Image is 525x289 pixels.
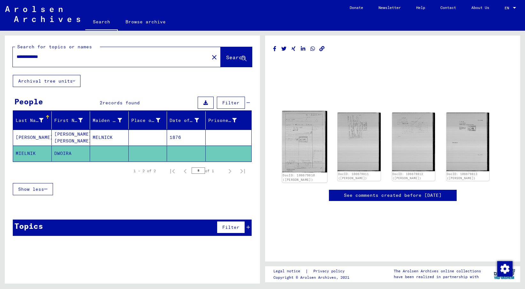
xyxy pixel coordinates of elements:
[54,117,83,124] div: First Name
[273,268,352,275] div: |
[226,54,245,60] span: Search
[90,130,129,145] mat-cell: MELNICK
[52,130,90,145] mat-cell: [PERSON_NAME] [PERSON_NAME]
[224,165,236,177] button: Next page
[170,117,199,124] div: Date of Birth
[52,146,90,161] mat-cell: DWOIRA
[236,165,249,177] button: Last page
[290,45,297,53] button: Share on Xing
[492,266,516,282] img: yv_logo.png
[206,111,252,129] mat-header-cell: Prisoner #
[447,172,477,180] a: DocID: 106679813 ([PERSON_NAME])
[221,47,252,67] button: Search
[5,6,80,22] img: Arolsen_neg.svg
[103,100,140,106] span: records found
[309,45,316,53] button: Share on WhatsApp
[208,117,237,124] div: Prisoner #
[281,45,287,53] button: Share on Twitter
[90,111,129,129] mat-header-cell: Maiden Name
[497,261,513,277] img: Change consent
[271,45,278,53] button: Share on Facebook
[129,111,167,129] mat-header-cell: Place of Birth
[85,14,118,31] a: Search
[133,168,156,174] div: 1 – 2 of 2
[282,111,327,173] img: 001.jpg
[222,100,240,106] span: Filter
[273,268,305,275] a: Legal notice
[208,51,221,63] button: Clear
[392,113,435,171] img: 001.jpg
[505,6,512,10] span: EN
[93,115,130,125] div: Maiden Name
[283,173,315,182] a: DocID: 106679810 ([PERSON_NAME])
[208,115,245,125] div: Prisoner #
[17,44,92,50] mat-label: Search for topics or names
[394,268,481,274] p: The Arolsen Archives online collections
[300,45,307,53] button: Share on LinkedIn
[392,172,423,180] a: DocID: 106679812 ([PERSON_NAME])
[394,274,481,280] p: have been realized in partnership with
[210,53,218,61] mat-icon: close
[16,115,51,125] div: Last Name
[166,165,179,177] button: First page
[167,130,206,145] mat-cell: 1876
[192,168,224,174] div: of 1
[217,221,245,233] button: Filter
[446,113,489,171] img: 001.jpg
[131,115,169,125] div: Place of Birth
[308,268,352,275] a: Privacy policy
[54,115,91,125] div: First Name
[14,220,43,232] div: Topics
[338,113,380,171] img: 001.jpg
[170,115,207,125] div: Date of Birth
[319,45,325,53] button: Copy link
[222,224,240,230] span: Filter
[13,130,52,145] mat-cell: [PERSON_NAME]
[16,117,43,124] div: Last Name
[14,96,43,107] div: People
[118,14,173,29] a: Browse archive
[167,111,206,129] mat-header-cell: Date of Birth
[100,100,103,106] span: 2
[273,275,352,280] p: Copyright © Arolsen Archives, 2021
[344,192,442,199] a: See comments created before [DATE]
[338,172,369,180] a: DocID: 106679811 ([PERSON_NAME])
[52,111,90,129] mat-header-cell: First Name
[93,117,122,124] div: Maiden Name
[131,117,161,124] div: Place of Birth
[217,97,245,109] button: Filter
[18,186,44,192] span: Show less
[13,111,52,129] mat-header-cell: Last Name
[13,75,80,87] button: Archival tree units
[179,165,192,177] button: Previous page
[13,183,53,195] button: Show less
[13,146,52,161] mat-cell: MIELNIK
